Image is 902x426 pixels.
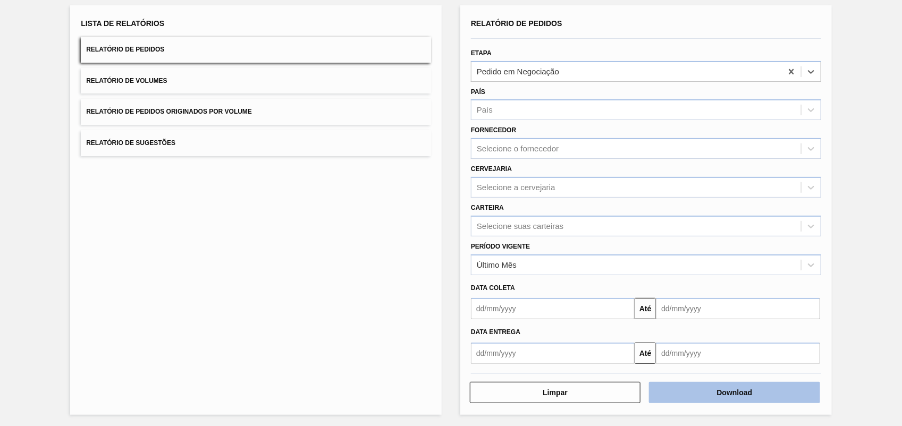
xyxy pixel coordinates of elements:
[477,106,493,115] div: País
[471,204,504,211] label: Carteira
[81,99,431,125] button: Relatório de Pedidos Originados por Volume
[471,19,562,28] span: Relatório de Pedidos
[86,77,167,84] span: Relatório de Volumes
[477,144,559,154] div: Selecione o fornecedor
[471,165,512,173] label: Cervejaria
[471,298,635,319] input: dd/mm/yyyy
[86,108,252,115] span: Relatório de Pedidos Originados por Volume
[471,343,635,364] input: dd/mm/yyyy
[471,284,515,292] span: Data coleta
[471,243,530,250] label: Período Vigente
[81,68,431,94] button: Relatório de Volumes
[649,382,820,403] button: Download
[635,343,656,364] button: Até
[656,343,820,364] input: dd/mm/yyyy
[471,49,492,57] label: Etapa
[81,130,431,156] button: Relatório de Sugestões
[471,126,516,134] label: Fornecedor
[477,221,563,231] div: Selecione suas carteiras
[477,260,517,269] div: Último Mês
[86,139,175,147] span: Relatório de Sugestões
[81,19,164,28] span: Lista de Relatórios
[471,328,520,336] span: Data Entrega
[471,88,485,96] label: País
[86,46,164,53] span: Relatório de Pedidos
[477,183,555,192] div: Selecione a cervejaria
[635,298,656,319] button: Até
[81,37,431,63] button: Relatório de Pedidos
[470,382,640,403] button: Limpar
[477,67,559,76] div: Pedido em Negociação
[656,298,820,319] input: dd/mm/yyyy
